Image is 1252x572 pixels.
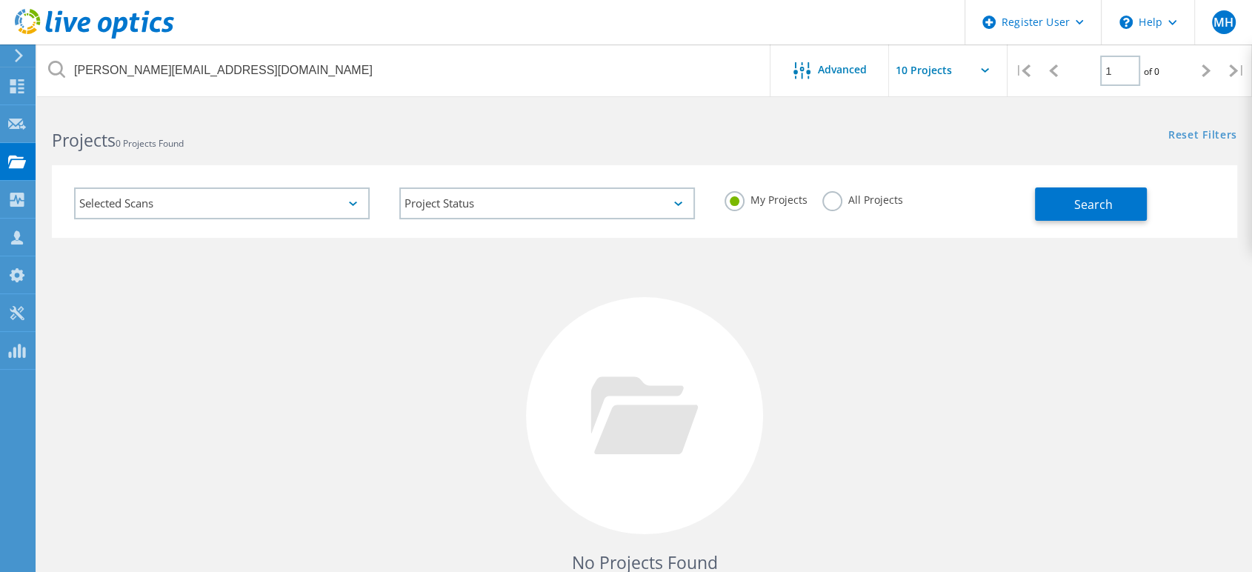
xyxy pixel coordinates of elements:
[15,31,174,41] a: Live Optics Dashboard
[1035,187,1147,221] button: Search
[1213,16,1233,28] span: MH
[116,137,184,150] span: 0 Projects Found
[399,187,695,219] div: Project Status
[52,128,116,152] b: Projects
[1074,196,1113,213] span: Search
[37,44,771,96] input: Search projects by name, owner, ID, company, etc
[1119,16,1133,29] svg: \n
[725,191,808,205] label: My Projects
[74,187,370,219] div: Selected Scans
[818,64,867,75] span: Advanced
[822,191,903,205] label: All Projects
[1222,44,1252,97] div: |
[1008,44,1038,97] div: |
[1168,130,1237,142] a: Reset Filters
[1144,65,1159,78] span: of 0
